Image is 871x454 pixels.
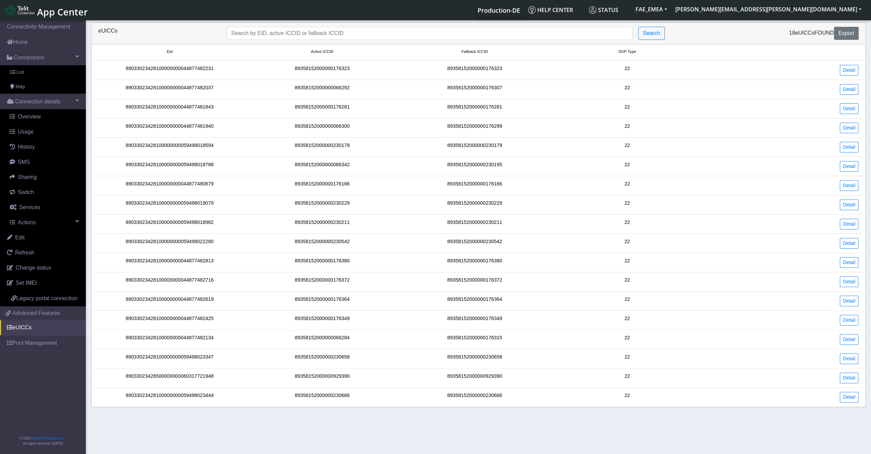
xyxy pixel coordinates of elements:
div: 89358152000000066342 [246,161,398,172]
div: 89033023428100000000059498018594 [93,142,246,152]
div: 89033023428100000000059498022280 [93,238,246,249]
a: Telit IoT Solutions, Inc. [31,436,65,440]
span: found [814,30,834,36]
span: Advanced Features [12,309,60,317]
div: 89033023428100000000059498023444 [93,392,246,402]
div: 89358152000000176307 [398,84,551,95]
a: Detail [840,334,858,345]
div: 22 [551,200,703,210]
a: Detail [840,123,858,133]
div: 22 [551,123,703,133]
span: Export [838,30,854,36]
div: 89033023428100000000044877482231 [93,65,246,76]
div: 89358152000000230179 [246,142,398,152]
span: Services [19,204,40,210]
div: 89358152000000929390 [246,373,398,383]
span: Refresh [15,250,34,256]
span: Eid [167,49,173,55]
div: 89358152000000230229 [398,200,551,210]
div: 89358152000000176364 [246,296,398,306]
span: Active ICCID [311,49,333,55]
div: 89358152000000176281 [398,103,551,114]
div: 89358152000000066292 [246,84,398,95]
div: 22 [551,296,703,306]
a: Your current platform instance [477,3,520,17]
a: Services [3,200,86,215]
span: Actions [18,219,36,225]
span: Connection details [15,98,60,106]
div: 89033023428100000000059498018788 [93,161,246,172]
a: Detail [840,161,858,172]
span: Connections [14,54,44,62]
a: Usage [3,124,86,139]
img: logo-telit-cinterion-gw-new.png [5,5,34,16]
div: 22 [551,65,703,76]
div: 89358152000000230658 [398,353,551,364]
span: Set IMEI [16,280,37,286]
div: 22 [551,353,703,364]
span: 18 [789,30,795,36]
div: 89358152000000230542 [246,238,398,249]
div: 89358152000000176349 [398,315,551,326]
a: SMS [3,155,86,170]
div: 89358152000000176315 [398,334,551,345]
a: Detail [840,276,858,287]
a: Detail [840,200,858,210]
div: 89358152000000176323 [246,65,398,76]
a: Detail [840,353,858,364]
a: Detail [840,103,858,114]
a: Overview [3,109,86,124]
div: 22 [551,238,703,249]
a: History [3,139,86,155]
span: Status [589,6,618,14]
img: knowledge.svg [528,6,536,14]
a: Detail [840,238,858,249]
span: Production-DE [478,6,520,14]
a: Detail [840,180,858,191]
img: status.svg [589,6,596,14]
div: 89033023428100000000044877481843 [93,103,246,114]
div: 89358152000000176323 [398,65,551,76]
div: 22 [551,334,703,345]
button: [PERSON_NAME][EMAIL_ADDRESS][PERSON_NAME][DOMAIN_NAME] [671,3,866,15]
div: 89358152000000230666 [246,392,398,402]
div: 22 [551,219,703,229]
button: FAE_EMEA [631,3,671,15]
div: 22 [551,84,703,95]
span: List [16,69,24,76]
div: 89033023428100000000044877482425 [93,315,246,326]
div: 89033023428100000000059498023347 [93,353,246,364]
div: 89358152000000230195 [398,161,551,172]
div: 89033023428100000000044877482716 [93,276,246,287]
a: Help center [525,3,586,17]
div: 89358152000000230179 [398,142,551,152]
div: 89358152000000176349 [246,315,398,326]
button: Search [638,27,665,40]
div: 89358152000000176380 [398,257,551,268]
div: 89033023428100000000044877482813 [93,257,246,268]
a: Status [586,3,631,17]
a: Detail [840,296,858,306]
div: 89358152000000176299 [398,123,551,133]
span: Change status [16,265,51,271]
div: 89033023428100000000044877482619 [93,296,246,306]
a: Actions [3,215,86,230]
div: 89358152000000066284 [246,334,398,345]
div: 89358152000000230229 [246,200,398,210]
div: 89033023428100000000044877481940 [93,123,246,133]
span: History [18,144,35,150]
div: 89358152000000176166 [246,180,398,191]
a: Detail [840,84,858,95]
span: App Center [37,5,88,18]
span: Fallback ICCID [461,49,488,55]
div: 22 [551,392,703,402]
div: 89033023428100000000059498019079 [93,200,246,210]
div: 22 [551,180,703,191]
a: Detail [840,373,858,383]
a: App Center [5,3,87,18]
span: Map [15,83,25,91]
div: 89033023428100000000059498018982 [93,219,246,229]
div: 89358152000000929390 [398,373,551,383]
div: 89358152000000176364 [398,296,551,306]
div: 22 [551,315,703,326]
